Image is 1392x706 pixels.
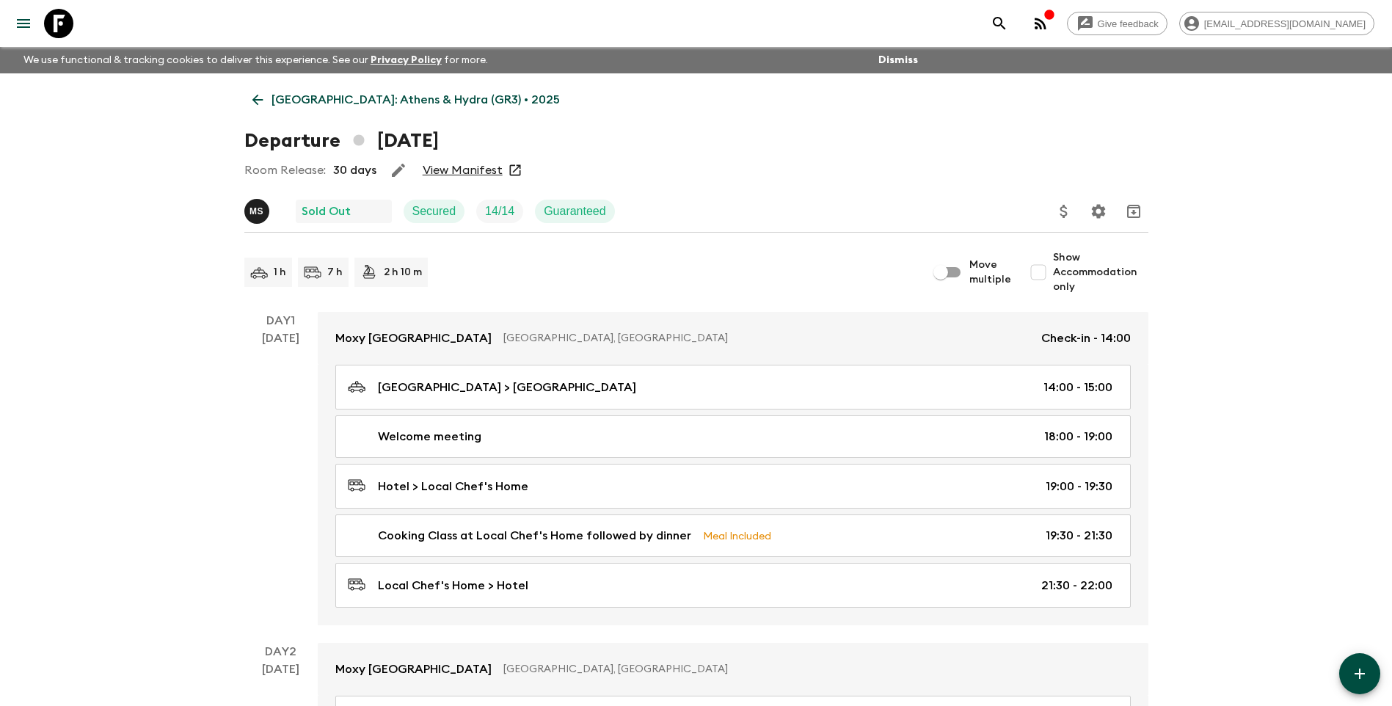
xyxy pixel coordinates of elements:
p: Meal Included [703,528,771,544]
p: 1 h [274,265,286,280]
a: View Manifest [423,163,503,178]
button: MS [244,199,272,224]
p: 18:00 - 19:00 [1044,428,1112,445]
a: Welcome meeting18:00 - 19:00 [335,415,1131,458]
span: Give feedback [1090,18,1167,29]
p: 14 / 14 [485,203,514,220]
p: Sold Out [302,203,351,220]
a: Privacy Policy [371,55,442,65]
a: Local Chef's Home > Hotel21:30 - 22:00 [335,563,1131,608]
button: Settings [1084,197,1113,226]
div: Trip Fill [476,200,523,223]
a: Moxy [GEOGRAPHIC_DATA][GEOGRAPHIC_DATA], [GEOGRAPHIC_DATA] [318,643,1148,696]
p: Check-in - 14:00 [1041,330,1131,347]
a: [GEOGRAPHIC_DATA] > [GEOGRAPHIC_DATA]14:00 - 15:00 [335,365,1131,410]
button: menu [9,9,38,38]
p: 19:30 - 21:30 [1046,527,1112,545]
button: Update Price, Early Bird Discount and Costs [1049,197,1079,226]
p: [GEOGRAPHIC_DATA] > [GEOGRAPHIC_DATA] [378,379,636,396]
div: Secured [404,200,465,223]
p: Hotel > Local Chef's Home [378,478,528,495]
a: Give feedback [1067,12,1167,35]
p: [GEOGRAPHIC_DATA]: Athens & Hydra (GR3) • 2025 [272,91,560,109]
p: M S [249,205,263,217]
button: Dismiss [875,50,922,70]
p: 14:00 - 15:00 [1043,379,1112,396]
p: Local Chef's Home > Hotel [378,577,528,594]
p: 21:30 - 22:00 [1041,577,1112,594]
a: Cooking Class at Local Chef's Home followed by dinnerMeal Included19:30 - 21:30 [335,514,1131,557]
p: Moxy [GEOGRAPHIC_DATA] [335,660,492,678]
p: 19:00 - 19:30 [1046,478,1112,495]
span: Show Accommodation only [1053,250,1148,294]
p: Day 2 [244,643,318,660]
p: Welcome meeting [378,428,481,445]
p: Secured [412,203,456,220]
p: [GEOGRAPHIC_DATA], [GEOGRAPHIC_DATA] [503,662,1119,677]
h1: Departure [DATE] [244,126,439,156]
span: Move multiple [969,258,1012,287]
span: [EMAIL_ADDRESS][DOMAIN_NAME] [1196,18,1374,29]
p: Cooking Class at Local Chef's Home followed by dinner [378,527,691,545]
p: Guaranteed [544,203,606,220]
button: search adventures [985,9,1014,38]
p: Room Release: [244,161,326,179]
a: Hotel > Local Chef's Home19:00 - 19:30 [335,464,1131,509]
p: We use functional & tracking cookies to deliver this experience. See our for more. [18,47,494,73]
p: Moxy [GEOGRAPHIC_DATA] [335,330,492,347]
button: Archive (Completed, Cancelled or Unsynced Departures only) [1119,197,1148,226]
a: Moxy [GEOGRAPHIC_DATA][GEOGRAPHIC_DATA], [GEOGRAPHIC_DATA]Check-in - 14:00 [318,312,1148,365]
p: 2 h 10 m [384,265,422,280]
p: 7 h [327,265,343,280]
div: [DATE] [262,330,299,625]
p: [GEOGRAPHIC_DATA], [GEOGRAPHIC_DATA] [503,331,1030,346]
p: 30 days [333,161,376,179]
p: Day 1 [244,312,318,330]
a: [GEOGRAPHIC_DATA]: Athens & Hydra (GR3) • 2025 [244,85,568,114]
div: [EMAIL_ADDRESS][DOMAIN_NAME] [1179,12,1374,35]
span: Magda Sotiriadis [244,203,272,215]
